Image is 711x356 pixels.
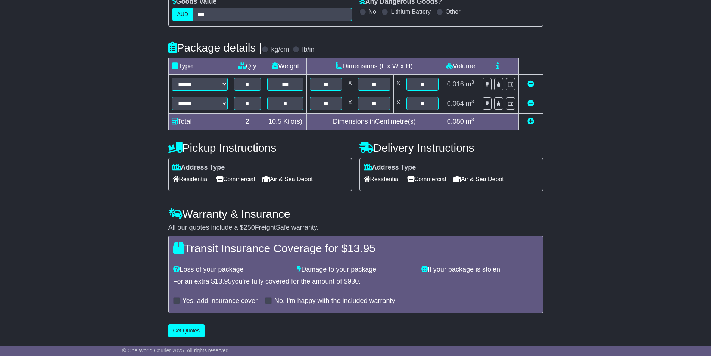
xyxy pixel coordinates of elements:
label: Yes, add insurance cover [183,297,258,305]
div: Loss of your package [169,266,294,274]
div: For an extra $ you're fully covered for the amount of $ . [173,278,538,286]
label: Address Type [172,164,225,172]
td: Dimensions (L x W x H) [306,58,442,74]
span: 250 [244,224,255,231]
label: Address Type [364,164,416,172]
td: 2 [231,113,264,130]
h4: Pickup Instructions [168,142,352,154]
td: x [345,74,355,94]
label: AUD [172,8,193,21]
span: Commercial [216,173,255,185]
label: No, I'm happy with the included warranty [274,297,395,305]
span: 13.95 [215,278,232,285]
td: x [393,74,403,94]
a: Remove this item [527,100,534,107]
td: x [345,94,355,113]
h4: Warranty & Insurance [168,208,543,220]
sup: 3 [471,79,474,85]
a: Remove this item [527,80,534,88]
span: m [466,100,474,107]
span: Air & Sea Depot [453,173,504,185]
td: Weight [264,58,306,74]
h4: Transit Insurance Coverage for $ [173,242,538,254]
td: Type [168,58,231,74]
label: Other [446,8,461,15]
td: Kilo(s) [264,113,306,130]
span: 13.95 [347,242,375,254]
sup: 3 [471,117,474,122]
label: kg/cm [271,46,289,54]
span: 0.080 [447,118,464,125]
sup: 3 [471,99,474,104]
span: Commercial [407,173,446,185]
span: © One World Courier 2025. All rights reserved. [122,347,230,353]
label: Lithium Battery [391,8,431,15]
span: 10.5 [268,118,281,125]
label: No [369,8,376,15]
span: 930 [347,278,359,285]
span: Air & Sea Depot [262,173,313,185]
a: Add new item [527,118,534,125]
div: If your package is stolen [418,266,542,274]
span: Residential [172,173,209,185]
span: m [466,80,474,88]
td: Volume [442,58,479,74]
td: Dimensions in Centimetre(s) [306,113,442,130]
span: m [466,118,474,125]
td: Qty [231,58,264,74]
button: Get Quotes [168,324,205,337]
div: All our quotes include a $ FreightSafe warranty. [168,224,543,232]
h4: Delivery Instructions [359,142,543,154]
span: 0.016 [447,80,464,88]
span: Residential [364,173,400,185]
div: Damage to your package [293,266,418,274]
td: x [393,94,403,113]
span: 0.064 [447,100,464,107]
td: Total [168,113,231,130]
h4: Package details | [168,41,262,54]
label: lb/in [302,46,314,54]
